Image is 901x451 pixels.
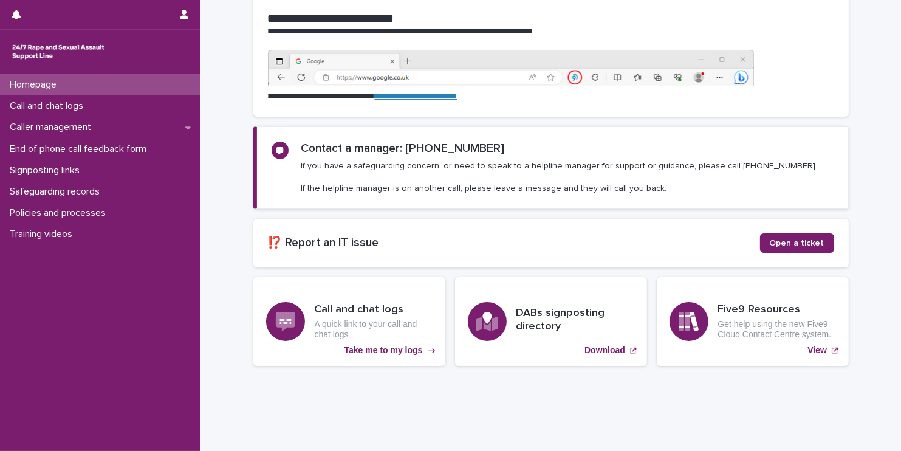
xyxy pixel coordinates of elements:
[5,79,66,91] p: Homepage
[5,186,109,198] p: Safeguarding records
[253,277,445,366] a: Take me to my logs
[5,100,93,112] p: Call and chat logs
[315,303,433,317] h3: Call and chat logs
[315,319,433,340] p: A quick link to your call and chat logs
[344,345,423,356] p: Take me to my logs
[807,345,827,356] p: View
[5,165,89,176] p: Signposting links
[301,160,817,194] p: If you have a safeguarding concern, or need to speak to a helpline manager for support or guidanc...
[584,345,625,356] p: Download
[5,143,156,155] p: End of phone call feedback form
[657,277,849,366] a: View
[268,236,760,250] h2: ⁉️ Report an IT issue
[5,207,115,219] p: Policies and processes
[770,239,824,247] span: Open a ticket
[5,122,101,133] p: Caller management
[5,229,82,240] p: Training videos
[718,303,836,317] h3: Five9 Resources
[301,142,504,156] h2: Contact a manager: [PHONE_NUMBER]
[268,50,754,86] img: https%3A%2F%2Fcdn.document360.io%2F0deca9d6-0dac-4e56-9e8f-8d9979bfce0e%2FImages%2FDocumentation%...
[760,233,834,253] a: Open a ticket
[718,319,836,340] p: Get help using the new Five9 Cloud Contact Centre system.
[516,307,634,333] h3: DABs signposting directory
[10,40,107,64] img: rhQMoQhaT3yELyF149Cw
[455,277,647,366] a: Download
